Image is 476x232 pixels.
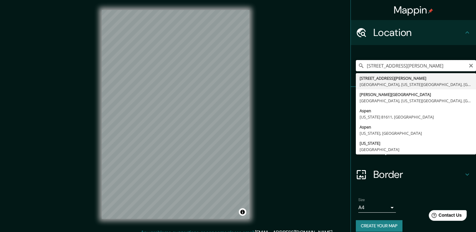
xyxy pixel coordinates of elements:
[360,75,472,81] div: [STREET_ADDRESS][PERSON_NAME]
[102,10,249,219] canvas: Map
[356,220,402,232] button: Create your map
[373,143,463,156] h4: Layout
[358,197,365,203] label: Size
[360,108,472,114] div: Aspen
[373,168,463,181] h4: Border
[360,130,472,136] div: [US_STATE], [GEOGRAPHIC_DATA]
[360,124,472,130] div: Aspen
[468,62,473,68] button: Clear
[360,114,472,120] div: [US_STATE] 81611, [GEOGRAPHIC_DATA]
[428,8,433,13] img: pin-icon.png
[360,146,472,153] div: [GEOGRAPHIC_DATA]
[351,20,476,45] div: Location
[373,26,463,39] h4: Location
[351,112,476,137] div: Style
[360,91,472,98] div: [PERSON_NAME][GEOGRAPHIC_DATA]
[420,208,469,225] iframe: Help widget launcher
[360,140,472,146] div: [US_STATE]
[360,81,472,88] div: [GEOGRAPHIC_DATA], [US_STATE][GEOGRAPHIC_DATA], [GEOGRAPHIC_DATA]
[351,87,476,112] div: Pins
[351,162,476,187] div: Border
[356,60,476,71] input: Pick your city or area
[351,137,476,162] div: Layout
[360,98,472,104] div: [GEOGRAPHIC_DATA], [US_STATE][GEOGRAPHIC_DATA], [GEOGRAPHIC_DATA]
[239,208,246,216] button: Toggle attribution
[358,203,396,213] div: A4
[394,4,433,16] h4: Mappin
